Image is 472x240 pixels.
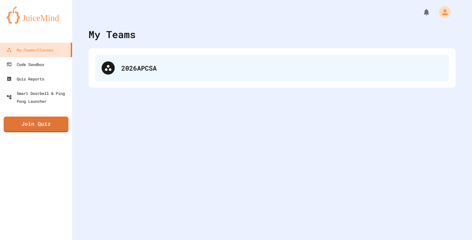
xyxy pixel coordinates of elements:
[7,7,66,24] img: logo-orange.svg
[410,7,432,18] div: My Notifications
[121,63,442,73] div: 2026APCSA
[88,27,136,42] div: My Teams
[7,75,44,83] div: Quiz Reports
[432,5,452,20] div: My Account
[7,89,69,105] div: Smart Doorbell & Ping Pong Launcher
[7,46,53,54] div: My Teams/Classes
[95,55,449,81] div: 2026APCSA
[7,60,44,68] div: Code Sandbox
[4,117,69,132] a: Join Quiz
